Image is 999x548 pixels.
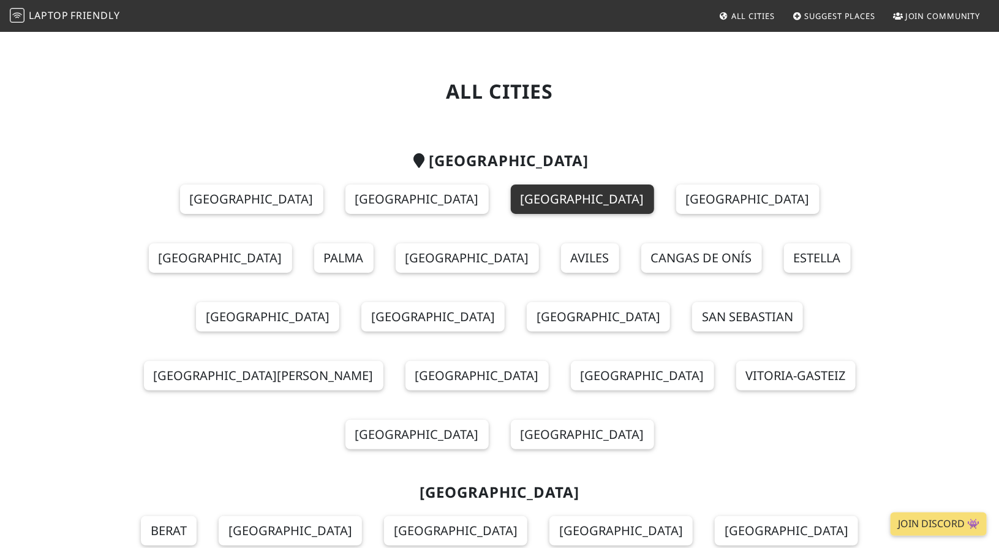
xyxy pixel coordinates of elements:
[571,361,714,390] a: [GEOGRAPHIC_DATA]
[10,6,120,27] a: LaptopFriendly LaptopFriendly
[561,243,619,273] a: Aviles
[405,361,549,390] a: [GEOGRAPHIC_DATA]
[736,361,856,390] a: Vitoria-Gasteiz
[549,516,693,546] a: [GEOGRAPHIC_DATA]
[345,420,489,449] a: [GEOGRAPHIC_DATA]
[788,5,881,27] a: Suggest Places
[715,516,858,546] a: [GEOGRAPHIC_DATA]
[511,420,654,449] a: [GEOGRAPHIC_DATA]
[149,243,292,273] a: [GEOGRAPHIC_DATA]
[641,243,762,273] a: Cangas de Onís
[888,5,986,27] a: Join Community
[180,185,323,214] a: [GEOGRAPHIC_DATA]
[714,5,780,27] a: All Cities
[805,10,876,21] span: Suggest Places
[731,10,775,21] span: All Cities
[784,243,851,273] a: Estella
[384,516,527,546] a: [GEOGRAPHIC_DATA]
[70,9,119,22] span: Friendly
[314,243,374,273] a: Palma
[676,185,820,214] a: [GEOGRAPHIC_DATA]
[891,512,987,536] a: Join Discord 👾
[527,302,670,332] a: [GEOGRAPHIC_DATA]
[103,484,897,501] h2: [GEOGRAPHIC_DATA]
[511,185,654,214] a: [GEOGRAPHIC_DATA]
[10,8,25,23] img: LaptopFriendly
[144,361,383,390] a: [GEOGRAPHIC_DATA][PERSON_NAME]
[141,516,197,546] a: Berat
[103,152,897,170] h2: [GEOGRAPHIC_DATA]
[692,302,803,332] a: San Sebastian
[345,185,489,214] a: [GEOGRAPHIC_DATA]
[29,9,69,22] span: Laptop
[103,80,897,103] h1: All Cities
[196,302,339,332] a: [GEOGRAPHIC_DATA]
[361,302,505,332] a: [GEOGRAPHIC_DATA]
[396,243,539,273] a: [GEOGRAPHIC_DATA]
[905,10,981,21] span: Join Community
[219,516,362,546] a: [GEOGRAPHIC_DATA]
